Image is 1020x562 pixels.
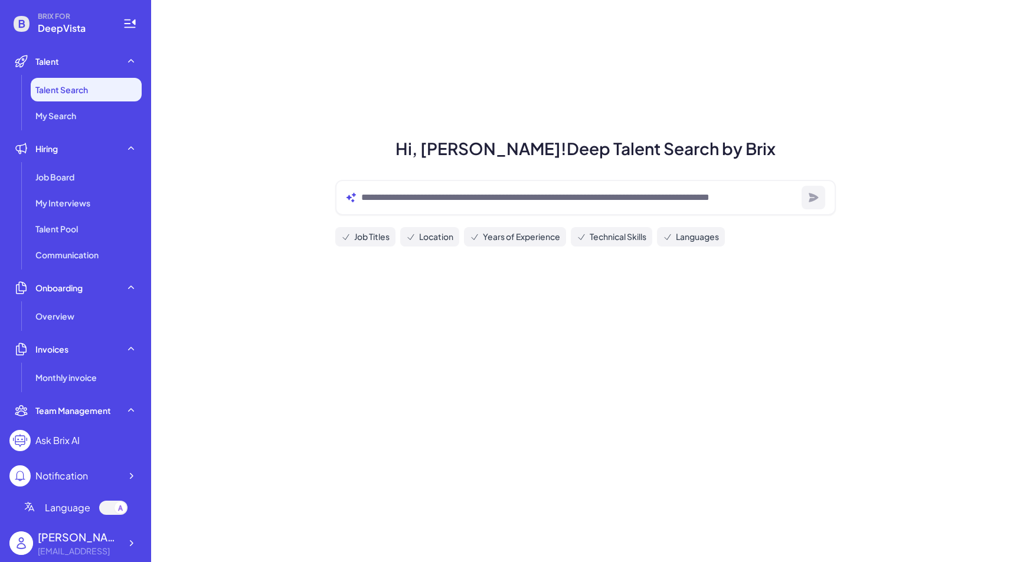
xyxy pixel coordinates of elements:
span: Overview [35,310,74,322]
span: Team Management [35,405,111,416]
img: user_logo.png [9,531,33,555]
span: Communication [35,249,99,261]
span: Job Board [35,171,74,183]
div: Ask Brix AI [35,433,80,448]
span: Talent Pool [35,223,78,235]
span: Onboarding [35,282,83,294]
span: Hiring [35,143,58,155]
span: Language [45,501,90,515]
h1: Hi, [PERSON_NAME]! Deep Talent Search by Brix [321,136,850,161]
span: Job Titles [354,231,390,243]
span: Monthly invoice [35,372,97,383]
span: Invoices [35,343,68,355]
span: Technical Skills [590,231,646,243]
div: Notification [35,469,88,483]
span: DeepVista [38,21,109,35]
span: Location [419,231,453,243]
span: Talent Search [35,84,88,96]
span: My Interviews [35,197,90,209]
div: jingconan@deepvista.ai [38,545,120,557]
span: Languages [676,231,719,243]
span: Talent [35,55,59,67]
span: Years of Experience [483,231,560,243]
span: BRIX FOR [38,12,109,21]
span: My Search [35,110,76,121]
div: Jing Conan Wang [38,529,120,545]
